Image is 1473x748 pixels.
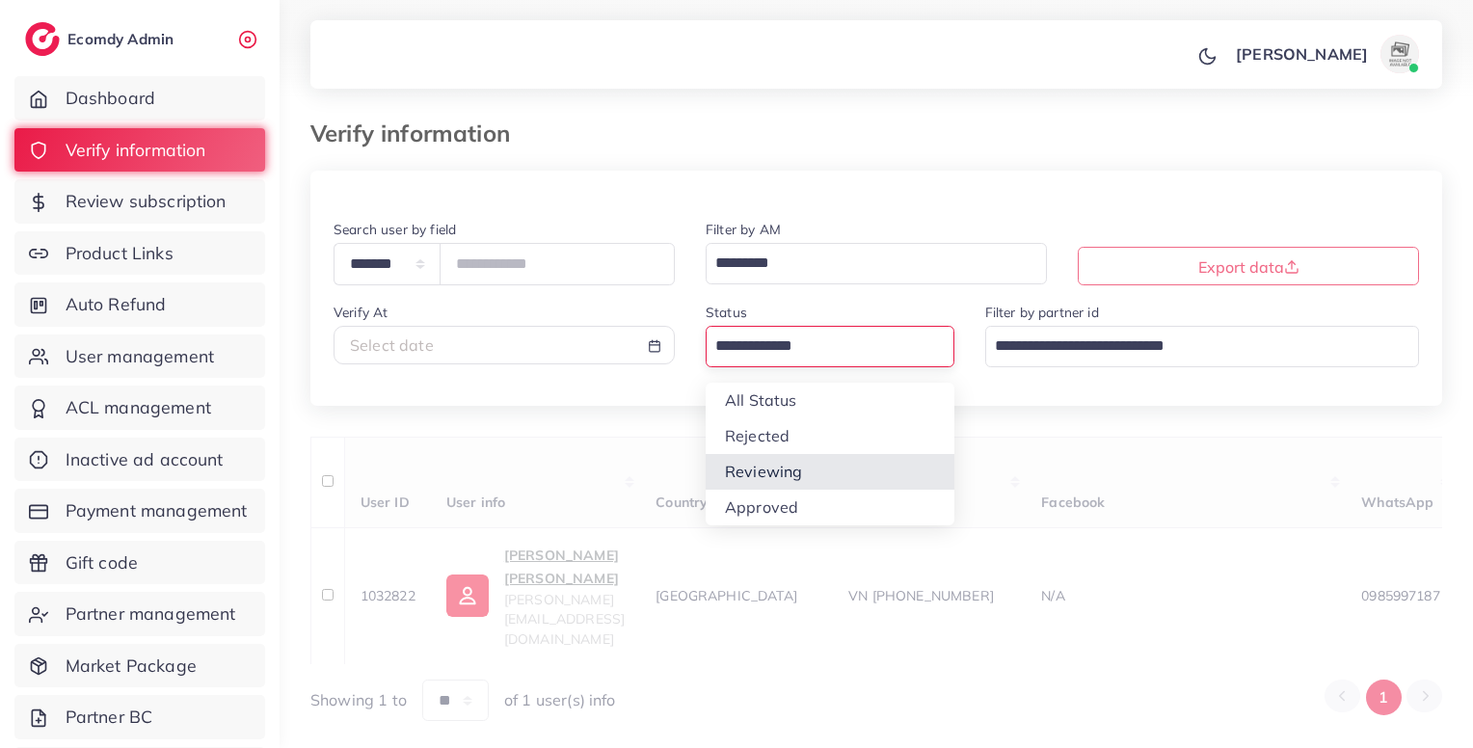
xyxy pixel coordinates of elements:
a: Market Package [14,644,265,688]
a: Auto Refund [14,282,265,327]
label: Search user by field [334,220,456,239]
div: Search for option [706,243,1047,284]
a: Review subscription [14,179,265,224]
a: logoEcomdy Admin [25,22,178,56]
div: Search for option [985,326,1420,367]
a: Payment management [14,489,265,533]
p: [PERSON_NAME] [1236,42,1368,66]
a: Gift code [14,541,265,585]
a: Partner management [14,592,265,636]
div: Search for option [706,326,954,367]
a: Partner BC [14,695,265,739]
span: ACL management [66,395,211,420]
a: Inactive ad account [14,438,265,482]
label: Status [706,303,747,322]
span: Export data [1198,257,1299,277]
input: Search for option [709,330,929,362]
span: Product Links [66,241,174,266]
span: Market Package [66,654,197,679]
a: ACL management [14,386,265,430]
a: Product Links [14,231,265,276]
a: Verify information [14,128,265,173]
span: User management [66,344,214,369]
li: All Status [706,383,954,418]
span: Gift code [66,550,138,575]
span: Auto Refund [66,292,167,317]
span: Dashboard [66,86,155,111]
span: Inactive ad account [66,447,224,472]
span: Partner BC [66,705,153,730]
label: Verify At [334,303,388,322]
span: Review subscription [66,189,227,214]
img: logo [25,22,60,56]
input: Search for option [709,247,1022,280]
a: [PERSON_NAME]avatar [1225,35,1427,73]
li: Rejected [706,418,954,454]
li: Approved [706,490,954,525]
span: Verify information [66,138,206,163]
button: Export data [1078,247,1419,285]
a: User management [14,334,265,379]
img: avatar [1380,35,1419,73]
span: Partner management [66,601,236,627]
label: Filter by partner id [985,303,1099,322]
li: Reviewing [706,454,954,490]
span: Payment management [66,498,248,523]
input: Search for option [988,330,1395,362]
h2: Ecomdy Admin [67,30,178,48]
a: Dashboard [14,76,265,120]
label: Filter by AM [706,220,781,239]
h3: Verify information [310,120,525,147]
span: Select date [350,335,434,355]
